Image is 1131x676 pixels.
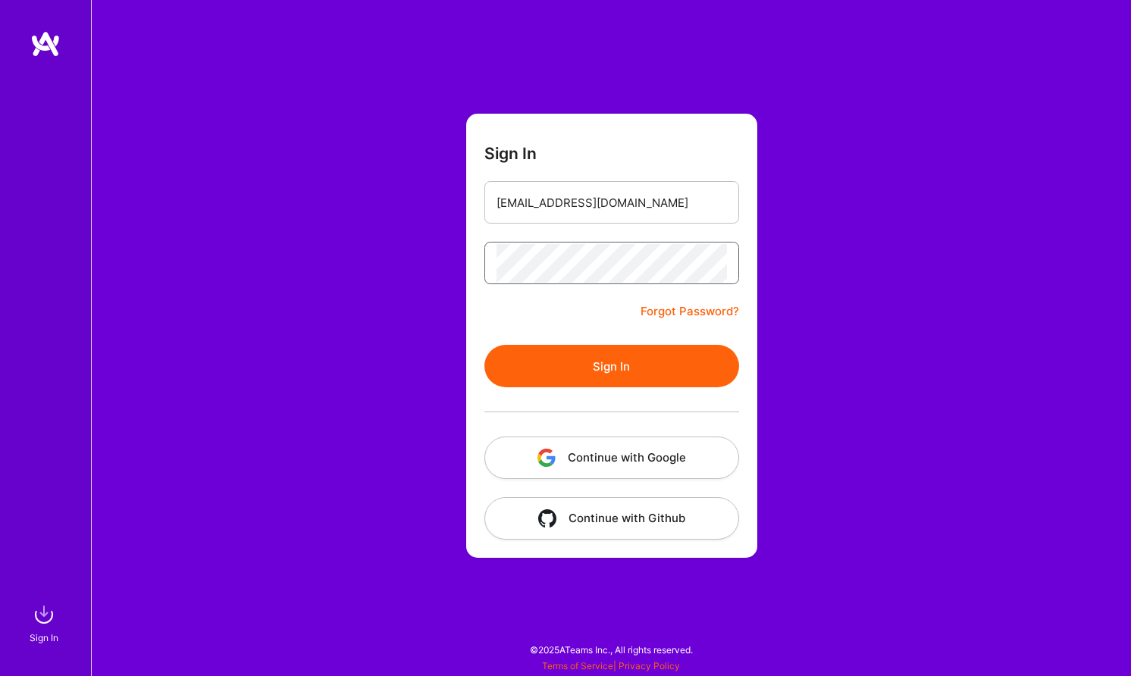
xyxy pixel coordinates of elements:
input: Email... [497,183,727,222]
div: © 2025 ATeams Inc., All rights reserved. [91,631,1131,668]
a: sign inSign In [32,599,59,646]
button: Sign In [484,345,739,387]
button: Continue with Github [484,497,739,540]
h3: Sign In [484,144,537,163]
img: icon [537,449,556,467]
div: Sign In [30,630,58,646]
a: Privacy Policy [619,660,680,671]
a: Forgot Password? [641,302,739,321]
span: | [542,660,680,671]
img: sign in [29,599,59,630]
img: logo [30,30,61,58]
a: Terms of Service [542,660,613,671]
img: icon [538,509,556,527]
button: Continue with Google [484,437,739,479]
